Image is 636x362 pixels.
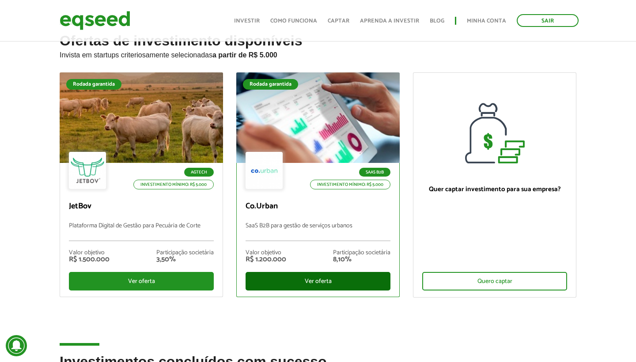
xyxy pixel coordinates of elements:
p: SaaS B2B para gestão de serviços urbanos [246,222,390,241]
p: Quer captar investimento para sua empresa? [422,185,567,193]
div: Participação societária [333,250,390,256]
a: Rodada garantida SaaS B2B Investimento mínimo: R$ 5.000 Co.Urban SaaS B2B para gestão de serviços... [236,72,400,297]
div: 8,10% [333,256,390,263]
p: Plataforma Digital de Gestão para Pecuária de Corte [69,222,214,241]
p: JetBov [69,202,214,211]
div: R$ 1.200.000 [246,256,286,263]
a: Minha conta [467,18,506,24]
p: Investimento mínimo: R$ 5.000 [310,180,390,189]
a: Como funciona [270,18,317,24]
a: Investir [234,18,260,24]
div: Participação societária [156,250,214,256]
p: Co.Urban [246,202,390,211]
strong: a partir de R$ 5.000 [212,51,277,59]
a: Sair [517,14,579,27]
div: Ver oferta [246,272,390,290]
div: Rodada garantida [243,79,298,90]
a: Rodada garantida Agtech Investimento mínimo: R$ 5.000 JetBov Plataforma Digital de Gestão para Pe... [60,72,223,297]
a: Aprenda a investir [360,18,419,24]
div: Valor objetivo [69,250,110,256]
p: SaaS B2B [359,168,390,177]
div: R$ 1.500.000 [69,256,110,263]
div: 3,50% [156,256,214,263]
p: Invista em startups criteriosamente selecionadas [60,49,576,59]
div: Ver oferta [69,272,214,290]
img: EqSeed [60,9,130,32]
a: Captar [328,18,349,24]
a: Quer captar investimento para sua empresa? Quero captar [413,72,576,298]
div: Rodada garantida [66,79,121,90]
div: Quero captar [422,272,567,290]
div: Valor objetivo [246,250,286,256]
a: Blog [430,18,444,24]
p: Investimento mínimo: R$ 5.000 [133,180,214,189]
h2: Ofertas de investimento disponíveis [60,33,576,72]
p: Agtech [184,168,214,177]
